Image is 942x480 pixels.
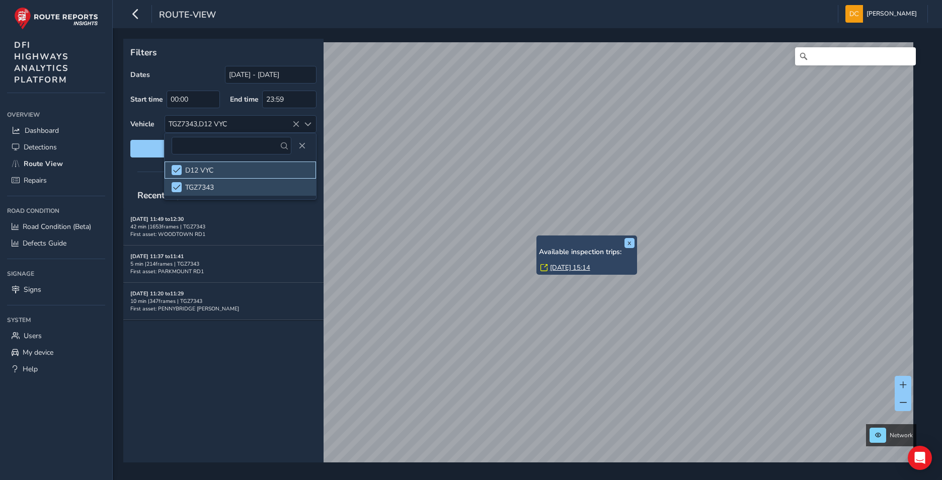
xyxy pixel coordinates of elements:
img: diamond-layout [845,5,863,23]
label: End time [230,95,259,104]
span: First asset: PENNYBRIDGE [PERSON_NAME] [130,305,239,312]
div: 5 min | 214 frames | TGZ7343 [130,260,317,268]
div: Signage [7,266,105,281]
strong: [DATE] 11:20 to 11:29 [130,290,184,297]
a: Defects Guide [7,235,105,252]
span: [PERSON_NAME] [867,5,917,23]
a: [DATE] 15:14 [550,263,590,272]
span: My device [23,348,53,357]
a: Detections [7,139,105,155]
a: My device [7,344,105,361]
div: 10 min | 347 frames | TGZ7343 [130,297,317,305]
label: Start time [130,95,163,104]
input: Search [795,47,916,65]
div: Road Condition [7,203,105,218]
span: Defects Guide [23,238,66,248]
span: D12 VYC [185,166,213,175]
span: route-view [159,9,216,23]
label: Dates [130,70,150,79]
span: Route View [24,159,63,169]
div: 42 min | 1653 frames | TGZ7343 [130,223,317,230]
span: DFI HIGHWAYS ANALYTICS PLATFORM [14,39,69,86]
span: Dashboard [25,126,59,135]
a: Dashboard [7,122,105,139]
div: Overview [7,107,105,122]
div: TGZ7343,D12 VYC [165,116,299,132]
img: rr logo [14,7,98,30]
span: Recent trips [130,182,194,208]
span: Reset filters [138,144,309,153]
h6: Available inspection trips: [539,248,635,257]
span: Detections [24,142,57,152]
p: Filters [130,46,317,59]
a: Help [7,361,105,377]
div: Open Intercom Messenger [908,446,932,470]
span: Signs [24,285,41,294]
button: [PERSON_NAME] [845,5,920,23]
strong: [DATE] 11:37 to 11:41 [130,253,184,260]
button: Reset filters [130,140,317,157]
a: Users [7,328,105,344]
span: Road Condition (Beta) [23,222,91,231]
canvas: Map [127,42,913,474]
label: Vehicle [130,119,154,129]
span: TGZ7343 [185,183,214,192]
button: Close [295,139,309,153]
a: Repairs [7,172,105,189]
div: System [7,312,105,328]
span: Help [23,364,38,374]
button: x [624,238,635,248]
span: First asset: PARKMOUNT RD1 [130,268,204,275]
span: Repairs [24,176,47,185]
span: First asset: WOODTOWN RD1 [130,230,205,238]
a: Road Condition (Beta) [7,218,105,235]
a: Route View [7,155,105,172]
span: Users [24,331,42,341]
a: Signs [7,281,105,298]
strong: [DATE] 11:49 to 12:30 [130,215,184,223]
span: Network [890,431,913,439]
